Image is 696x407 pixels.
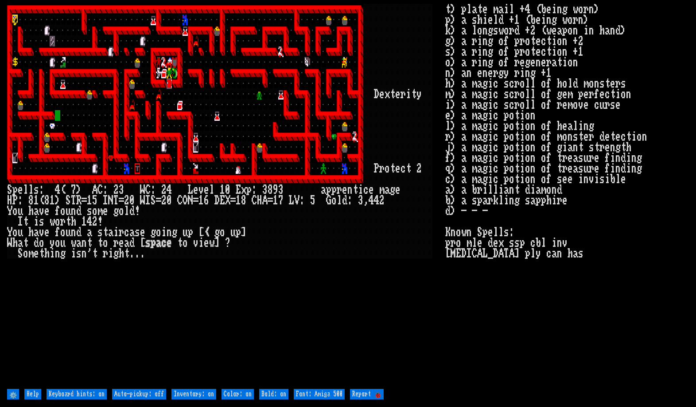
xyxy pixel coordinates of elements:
div: : [39,184,44,195]
div: n [82,238,87,248]
div: h [71,216,76,227]
input: Help [24,389,41,399]
div: g [113,206,119,216]
div: o [331,195,337,206]
div: g [151,227,156,238]
div: a [321,184,326,195]
div: n [347,184,353,195]
div: T [71,195,76,206]
div: o [39,238,44,248]
div: 4 [55,184,60,195]
div: g [172,227,177,238]
div: e [204,184,209,195]
div: u [18,206,23,216]
div: 8 [268,184,273,195]
div: o [60,206,66,216]
div: m [28,248,34,259]
div: r [119,227,124,238]
div: t [23,238,28,248]
div: 8 [28,195,34,206]
div: 6 [204,195,209,206]
div: : [252,184,257,195]
div: e [395,184,400,195]
div: l [124,206,129,216]
div: o [12,227,18,238]
div: e [379,89,385,100]
input: Auto-pickup: off [112,389,166,399]
div: i [198,238,204,248]
div: y [416,89,422,100]
div: e [193,184,198,195]
div: h [119,248,124,259]
div: t [177,238,183,248]
div: e [103,206,108,216]
div: W [140,195,145,206]
div: W [7,238,12,248]
div: P [12,195,18,206]
div: = [268,195,273,206]
div: 1 [220,184,225,195]
div: 0 [129,195,135,206]
div: i [113,227,119,238]
div: c [161,238,167,248]
div: a [18,238,23,248]
div: i [406,89,411,100]
div: p [236,227,241,238]
div: ! [135,206,140,216]
div: s [34,184,39,195]
div: o [60,227,66,238]
div: 3 [358,195,363,206]
div: r [103,248,108,259]
div: p [151,238,156,248]
div: e [342,184,347,195]
div: 2 [124,195,129,206]
div: c [400,163,406,174]
div: 4 [369,195,374,206]
div: S [151,195,156,206]
div: ! [97,216,103,227]
div: l [337,195,342,206]
div: 1 [82,216,87,227]
div: d [342,195,347,206]
div: e [204,238,209,248]
div: v [39,206,44,216]
div: V [294,195,299,206]
div: Y [7,227,12,238]
div: e [395,163,400,174]
div: t [390,163,395,174]
div: 8 [241,195,246,206]
div: d [76,206,82,216]
div: Y [7,206,12,216]
div: o [55,216,60,227]
div: [ [198,227,204,238]
div: t [353,184,358,195]
div: o [92,206,97,216]
div: = [119,195,124,206]
div: h [44,248,50,259]
input: Keyboard hints: on [47,389,107,399]
div: e [140,227,145,238]
div: = [156,195,161,206]
div: g [113,248,119,259]
div: ] [241,227,246,238]
div: C [145,184,151,195]
div: t [66,216,71,227]
div: l [23,184,28,195]
div: u [183,227,188,238]
div: 2 [416,163,422,174]
div: t [411,89,416,100]
div: . [135,248,140,259]
div: t [406,163,411,174]
div: H [7,195,12,206]
div: . [129,248,135,259]
div: 2 [379,195,385,206]
div: 2 [161,195,167,206]
div: = [230,195,236,206]
div: s [135,227,140,238]
div: o [103,238,108,248]
div: 1 [50,195,55,206]
div: 7 [278,195,284,206]
div: = [82,195,87,206]
input: ⚙️ [7,389,19,399]
div: 9 [273,184,278,195]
